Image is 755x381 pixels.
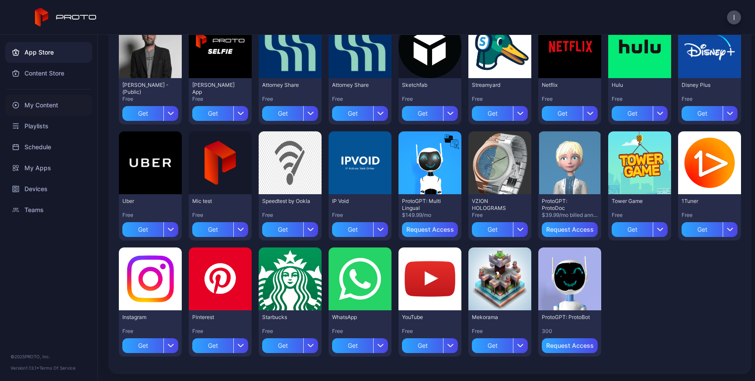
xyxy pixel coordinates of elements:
[332,212,388,219] div: Free
[472,314,520,321] div: Mekorama
[122,212,178,219] div: Free
[402,314,450,321] div: YouTube
[262,222,303,237] div: Get
[192,222,233,237] div: Get
[612,82,660,89] div: Hulu
[682,106,723,121] div: Get
[5,158,92,178] a: My Apps
[262,96,318,103] div: Free
[682,82,730,89] div: Disney Plus
[542,103,598,121] button: Get
[122,338,163,353] div: Get
[612,96,668,103] div: Free
[192,314,240,321] div: Pinterest
[682,212,738,219] div: Free
[546,226,594,233] div: Request Access
[122,314,170,321] div: Instagram
[192,82,240,96] div: David Selfie App
[262,335,318,353] button: Get
[192,328,248,335] div: Free
[262,338,303,353] div: Get
[122,335,178,353] button: Get
[542,222,598,237] button: Request Access
[5,42,92,63] a: App Store
[5,95,92,116] a: My Content
[542,82,590,89] div: Netflix
[542,106,583,121] div: Get
[10,353,87,360] div: © 2025 PROTO, Inc.
[122,103,178,121] button: Get
[5,63,92,84] a: Content Store
[5,137,92,158] a: Schedule
[682,96,738,103] div: Free
[402,212,458,219] div: $149.99/mo
[262,328,318,335] div: Free
[402,82,450,89] div: Sketchfab
[682,222,723,237] div: Get
[5,178,92,199] a: Devices
[332,198,380,205] div: IP Void
[472,219,528,237] button: Get
[332,106,373,121] div: Get
[472,96,528,103] div: Free
[262,198,310,205] div: Speedtest by Ookla
[332,96,388,103] div: Free
[192,103,248,121] button: Get
[262,219,318,237] button: Get
[402,335,458,353] button: Get
[402,328,458,335] div: Free
[542,212,598,219] div: $39.99/mo billed annually
[402,106,443,121] div: Get
[332,314,380,321] div: WhatsApp
[5,116,92,137] a: Playlists
[262,103,318,121] button: Get
[682,103,738,121] button: Get
[546,342,594,349] div: Request Access
[542,338,598,353] button: Request Access
[542,314,590,321] div: ProtoGPT: ProtoBot
[192,198,240,205] div: Mic test
[612,106,653,121] div: Get
[402,222,458,237] button: Request Access
[472,103,528,121] button: Get
[332,219,388,237] button: Get
[402,96,458,103] div: Free
[612,103,668,121] button: Get
[122,96,178,103] div: Free
[10,365,39,371] span: Version 1.13.1 •
[612,219,668,237] button: Get
[542,328,598,335] div: 300
[262,212,318,219] div: Free
[332,335,388,353] button: Get
[542,96,598,103] div: Free
[122,82,170,96] div: David N Persona - (Public)
[472,335,528,353] button: Get
[402,198,450,212] div: ProtoGPT: Multi Lingual
[122,198,170,205] div: Uber
[262,314,310,321] div: Starbucks
[192,335,248,353] button: Get
[332,338,373,353] div: Get
[682,219,738,237] button: Get
[682,198,730,205] div: 1Tuner
[612,212,668,219] div: Free
[192,212,248,219] div: Free
[472,338,513,353] div: Get
[332,103,388,121] button: Get
[472,82,520,89] div: Streamyard
[332,82,380,89] div: Attorney Share
[5,199,92,220] a: Teams
[612,222,653,237] div: Get
[262,106,303,121] div: Get
[122,328,178,335] div: Free
[192,96,248,103] div: Free
[542,198,590,212] div: ProtoGPT: ProtoDoc
[612,198,660,205] div: Tower Game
